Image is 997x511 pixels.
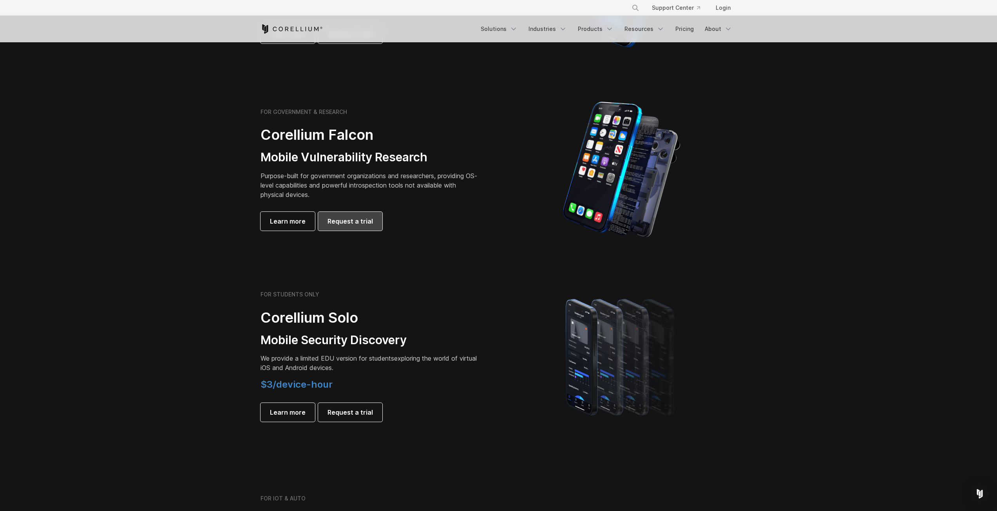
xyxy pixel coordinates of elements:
[261,309,480,327] h2: Corellium Solo
[270,217,306,226] span: Learn more
[261,354,394,362] span: We provide a limited EDU version for students
[700,22,737,36] a: About
[563,101,680,238] img: iPhone model separated into the mechanics used to build the physical device.
[476,22,737,36] div: Navigation Menu
[476,22,522,36] a: Solutions
[709,1,737,15] a: Login
[261,126,480,144] h2: Corellium Falcon
[671,22,698,36] a: Pricing
[620,22,669,36] a: Resources
[261,354,480,372] p: exploring the world of virtual iOS and Android devices.
[970,484,989,503] div: Open Intercom Messenger
[270,408,306,417] span: Learn more
[261,150,480,165] h3: Mobile Vulnerability Research
[328,408,373,417] span: Request a trial
[261,379,333,390] span: $3/device-hour
[261,24,323,34] a: Corellium Home
[318,403,382,422] a: Request a trial
[261,495,306,502] h6: FOR IOT & AUTO
[524,22,572,36] a: Industries
[261,108,347,116] h6: FOR GOVERNMENT & RESEARCH
[646,1,706,15] a: Support Center
[328,217,373,226] span: Request a trial
[261,403,315,422] a: Learn more
[261,333,480,348] h3: Mobile Security Discovery
[261,291,319,298] h6: FOR STUDENTS ONLY
[628,1,642,15] button: Search
[550,288,693,425] img: A lineup of four iPhone models becoming more gradient and blurred
[622,1,737,15] div: Navigation Menu
[573,22,618,36] a: Products
[261,171,480,199] p: Purpose-built for government organizations and researchers, providing OS-level capabilities and p...
[261,212,315,231] a: Learn more
[318,212,382,231] a: Request a trial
